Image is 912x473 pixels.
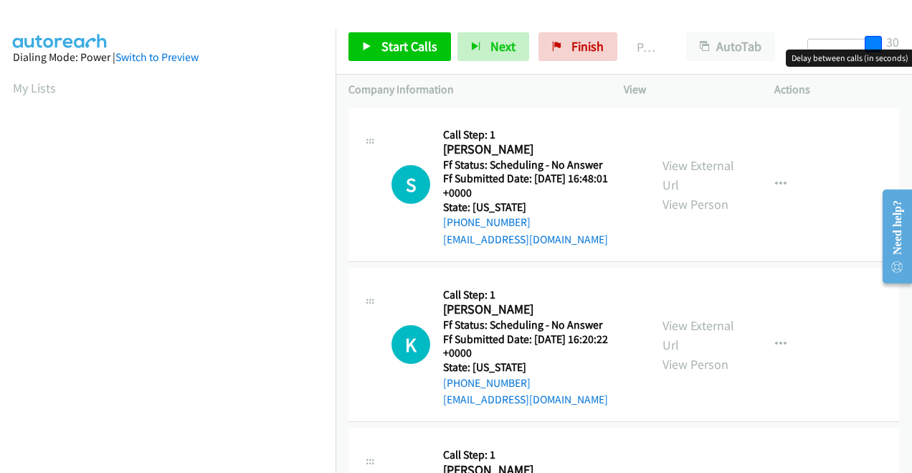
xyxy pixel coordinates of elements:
[443,360,637,375] h5: State: [US_STATE]
[457,32,529,61] button: Next
[348,32,451,61] a: Start Calls
[443,301,632,318] h2: [PERSON_NAME]
[443,141,632,158] h2: [PERSON_NAME]
[571,38,604,55] span: Finish
[391,325,430,364] div: The call is yet to be attempted
[13,80,56,96] a: My Lists
[443,332,637,360] h5: Ff Submitted Date: [DATE] 16:20:22 +0000
[443,288,637,302] h5: Call Step: 1
[13,49,323,66] div: Dialing Mode: Power |
[686,32,775,61] button: AutoTab
[443,393,608,406] a: [EMAIL_ADDRESS][DOMAIN_NAME]
[115,50,199,64] a: Switch to Preview
[637,37,660,57] p: Paused
[348,81,598,98] p: Company Information
[443,172,637,200] h5: Ff Submitted Date: [DATE] 16:48:01 +0000
[443,448,637,462] h5: Call Step: 1
[538,32,617,61] a: Finish
[624,81,749,98] p: View
[662,196,728,212] a: View Person
[443,215,531,229] a: [PHONE_NUMBER]
[391,325,430,364] h1: K
[662,317,734,353] a: View External Url
[443,376,531,390] a: [PHONE_NUMBER]
[443,158,637,172] h5: Ff Status: Scheduling - No Answer
[871,179,912,294] iframe: Resource Center
[443,233,608,246] a: [EMAIL_ADDRESS][DOMAIN_NAME]
[391,165,430,204] h1: S
[443,200,637,215] h5: State: [US_STATE]
[662,157,734,193] a: View External Url
[662,356,728,373] a: View Person
[381,38,437,55] span: Start Calls
[886,32,899,52] div: 30
[490,38,516,55] span: Next
[391,165,430,204] div: The call is yet to be attempted
[443,128,637,142] h5: Call Step: 1
[443,318,637,332] h5: Ff Status: Scheduling - No Answer
[774,81,899,98] p: Actions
